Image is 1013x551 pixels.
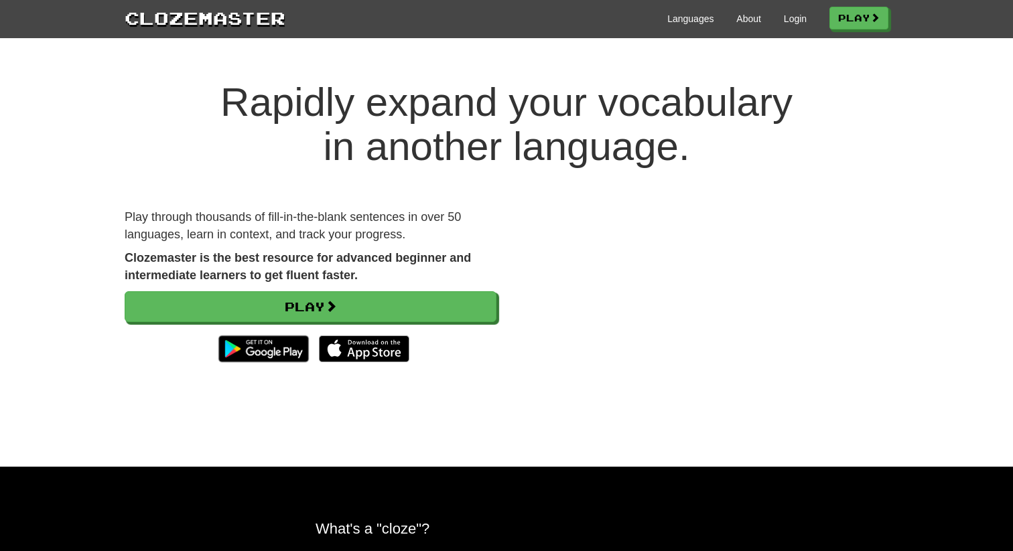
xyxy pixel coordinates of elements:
a: Login [784,12,807,25]
a: Play [125,291,496,322]
a: About [736,12,761,25]
img: Download_on_the_App_Store_Badge_US-UK_135x40-25178aeef6eb6b83b96f5f2d004eda3bffbb37122de64afbaef7... [319,335,409,362]
a: Languages [667,12,714,25]
a: Clozemaster [125,5,285,30]
img: Get it on Google Play [212,329,316,369]
a: Play [829,7,888,29]
p: Play through thousands of fill-in-the-blank sentences in over 50 languages, learn in context, and... [125,209,496,243]
strong: Clozemaster is the best resource for advanced beginner and intermediate learners to get fluent fa... [125,251,471,282]
h2: What's a "cloze"? [316,520,697,537]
